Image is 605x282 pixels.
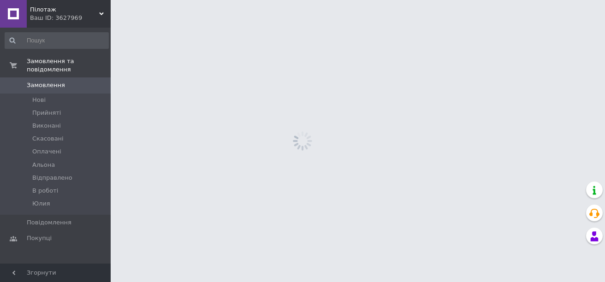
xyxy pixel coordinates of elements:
[27,81,65,89] span: Замовлення
[32,109,61,117] span: Прийняті
[32,122,61,130] span: Виконані
[30,6,99,14] span: Пілотаж
[32,161,55,169] span: Альона
[32,200,50,208] span: Юлия
[27,57,111,74] span: Замовлення та повідомлення
[32,96,46,104] span: Нові
[27,218,71,227] span: Повідомлення
[5,32,109,49] input: Пошук
[32,187,58,195] span: В роботі
[32,147,61,156] span: Оплачені
[32,135,64,143] span: Скасовані
[32,174,72,182] span: Відправлено
[27,234,52,242] span: Покупці
[30,14,111,22] div: Ваш ID: 3627969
